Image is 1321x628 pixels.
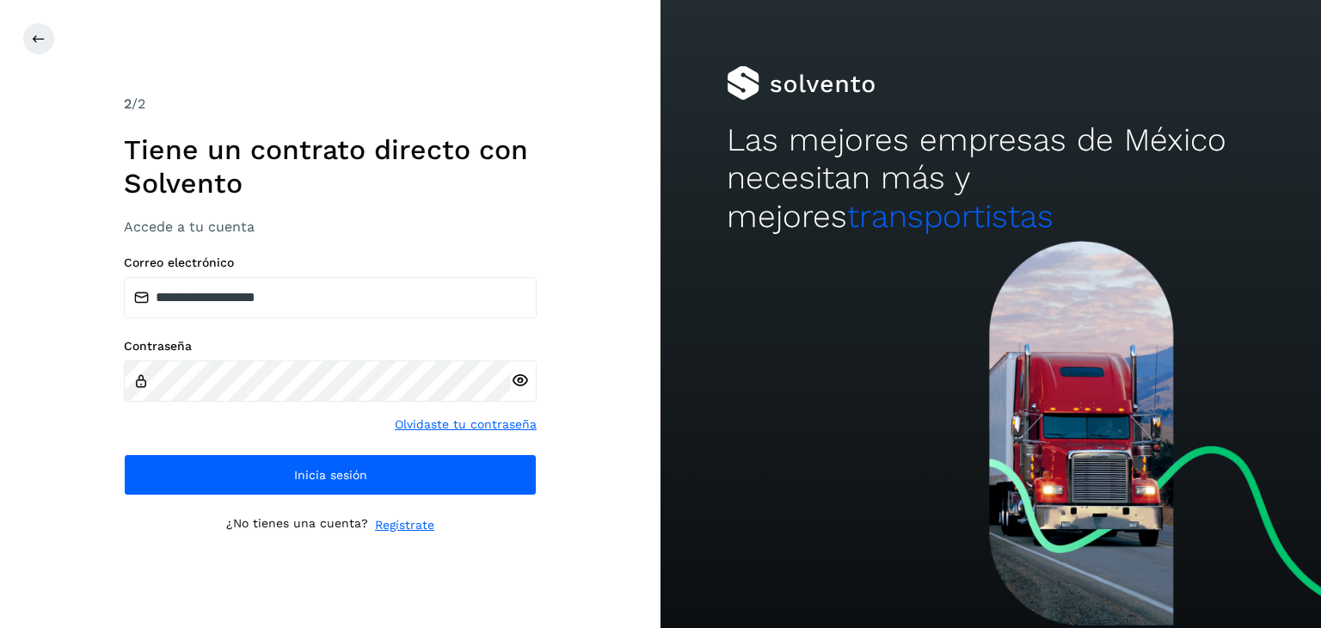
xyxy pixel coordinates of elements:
[727,121,1255,236] h2: Las mejores empresas de México necesitan más y mejores
[124,454,537,496] button: Inicia sesión
[294,469,367,481] span: Inicia sesión
[124,94,537,114] div: /2
[124,133,537,200] h1: Tiene un contrato directo con Solvento
[124,219,537,235] h3: Accede a tu cuenta
[226,516,368,534] p: ¿No tienes una cuenta?
[124,256,537,270] label: Correo electrónico
[375,516,434,534] a: Regístrate
[847,198,1054,235] span: transportistas
[124,339,537,354] label: Contraseña
[124,95,132,112] span: 2
[395,416,537,434] a: Olvidaste tu contraseña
